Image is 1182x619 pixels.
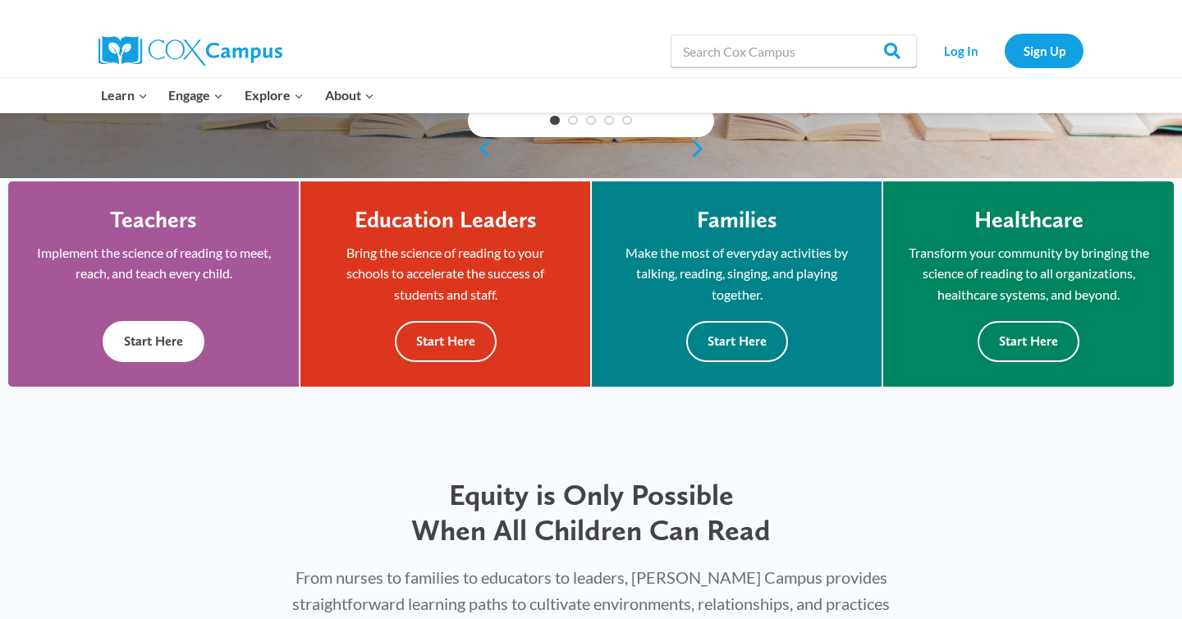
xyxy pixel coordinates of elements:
[697,206,777,234] h4: Families
[355,206,537,234] h4: Education Leaders
[908,242,1149,305] p: Transform your community by bringing the science of reading to all organizations, healthcare syst...
[8,181,299,387] a: Teachers Implement the science of reading to meet, reach, and teach every child. Start Here
[883,181,1174,387] a: Healthcare Transform your community by bringing the science of reading to all organizations, heal...
[978,321,1079,361] button: Start Here
[568,116,578,126] a: 2
[592,181,882,387] a: Families Make the most of everyday activities by talking, reading, singing, and playing together....
[325,242,566,305] p: Bring the science of reading to your schools to accelerate the success of students and staff.
[1005,34,1083,67] a: Sign Up
[98,36,282,66] img: Cox Campus
[90,78,158,112] button: Child menu of Learn
[158,78,235,112] button: Child menu of Engage
[689,139,714,158] a: next
[925,34,1083,67] nav: Secondary Navigation
[616,242,857,305] p: Make the most of everyday activities by talking, reading, singing, and playing together.
[586,116,596,126] a: 3
[671,34,917,67] input: Search Cox Campus
[314,78,385,112] button: Child menu of About
[300,181,590,387] a: Education Leaders Bring the science of reading to your schools to accelerate the success of stude...
[468,139,492,158] a: previous
[90,78,384,112] nav: Primary Navigation
[550,116,560,126] a: 1
[110,206,197,234] h4: Teachers
[974,206,1083,234] h4: Healthcare
[925,34,996,67] a: Log In
[395,321,497,361] button: Start Here
[234,78,314,112] button: Child menu of Explore
[468,132,714,165] div: content slider buttons
[686,321,788,361] button: Start Here
[103,321,204,361] button: Start Here
[33,242,274,284] p: Implement the science of reading to meet, reach, and teach every child.
[604,116,614,126] a: 4
[411,477,771,548] span: Equity is Only Possible When All Children Can Read
[622,116,632,126] a: 5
